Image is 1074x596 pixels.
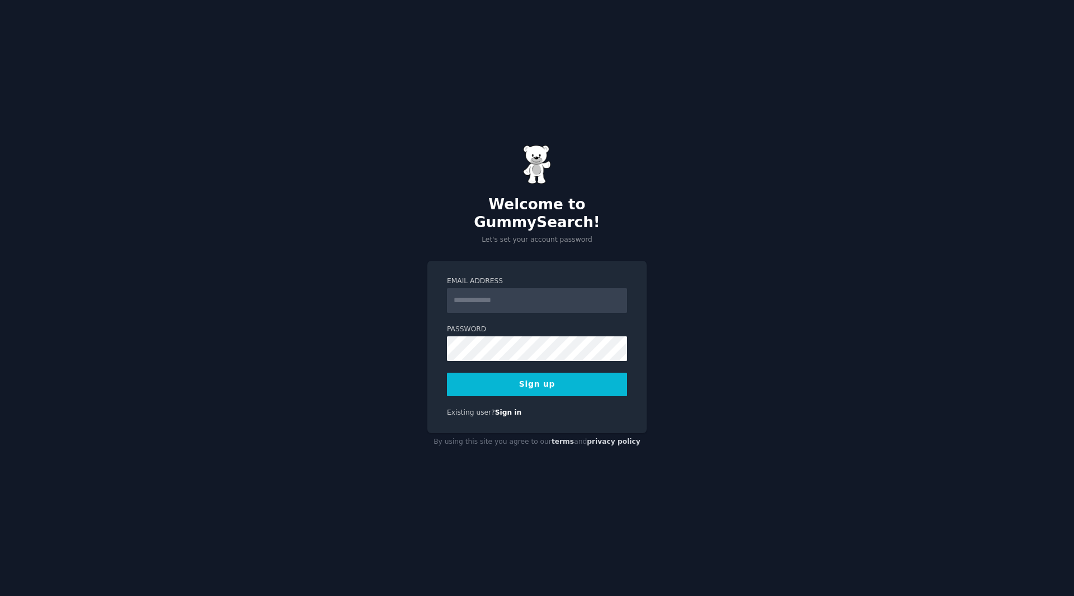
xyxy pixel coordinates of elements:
a: privacy policy [587,438,640,445]
img: Gummy Bear [523,145,551,184]
a: Sign in [495,409,522,416]
div: By using this site you agree to our and [427,433,647,451]
button: Sign up [447,373,627,396]
a: terms [552,438,574,445]
label: Password [447,325,627,335]
span: Existing user? [447,409,495,416]
label: Email Address [447,276,627,287]
p: Let's set your account password [427,235,647,245]
h2: Welcome to GummySearch! [427,196,647,231]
